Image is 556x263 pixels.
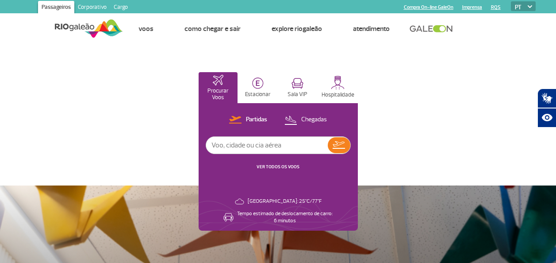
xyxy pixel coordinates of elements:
[272,24,322,33] a: Explore RIOgaleão
[38,1,74,15] a: Passageiros
[206,137,328,154] input: Voo, cidade ou cia aérea
[237,210,333,224] p: Tempo estimado de deslocamento de carro: 6 minutos
[291,78,303,89] img: vipRoom.svg
[110,1,131,15] a: Cargo
[537,89,556,108] button: Abrir tradutor de língua de sinais.
[301,116,327,124] p: Chegadas
[203,88,233,101] p: Procurar Voos
[318,72,358,103] button: Hospitalidade
[353,24,390,33] a: Atendimento
[252,77,264,89] img: carParkingHome.svg
[462,4,482,10] a: Imprensa
[491,4,501,10] a: RQS
[331,76,345,89] img: hospitality.svg
[248,198,322,205] p: [GEOGRAPHIC_DATA]: 25°C/77°F
[322,92,354,98] p: Hospitalidade
[537,108,556,128] button: Abrir recursos assistivos.
[278,72,317,103] button: Sala VIP
[238,72,277,103] button: Estacionar
[282,114,330,126] button: Chegadas
[245,91,271,98] p: Estacionar
[537,89,556,128] div: Plugin de acessibilidade da Hand Talk.
[404,4,453,10] a: Compra On-line GaleOn
[288,91,307,98] p: Sala VIP
[257,164,299,170] a: VER TODOS OS VOOS
[213,75,223,85] img: airplaneHomeActive.svg
[246,116,267,124] p: Partidas
[138,24,153,33] a: Voos
[184,24,241,33] a: Como chegar e sair
[254,163,302,170] button: VER TODOS OS VOOS
[199,72,238,103] button: Procurar Voos
[226,114,270,126] button: Partidas
[74,1,110,15] a: Corporativo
